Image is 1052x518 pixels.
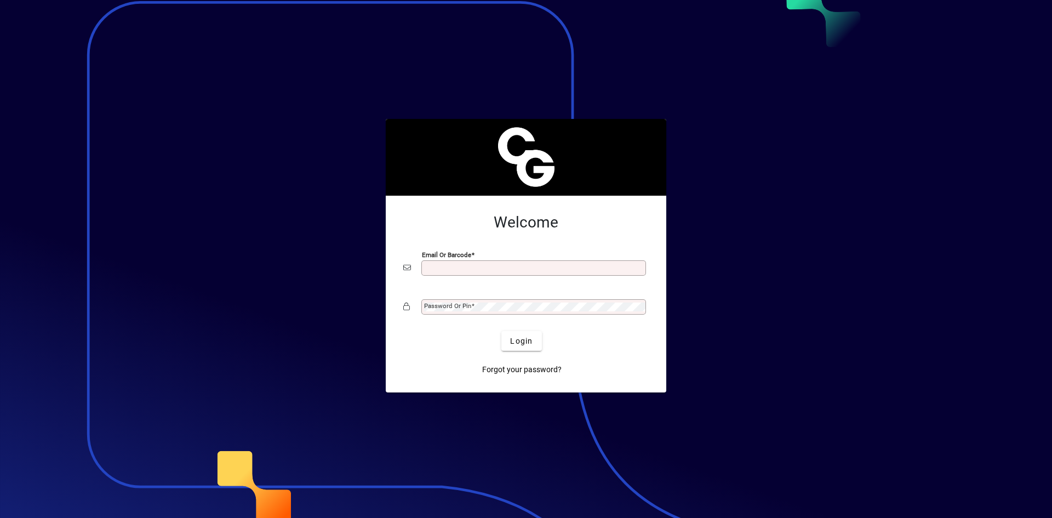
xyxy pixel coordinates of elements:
span: Login [510,335,533,347]
mat-label: Password or Pin [424,302,471,310]
span: Forgot your password? [482,364,562,375]
mat-label: Email or Barcode [422,251,471,259]
button: Login [501,331,541,351]
a: Forgot your password? [478,360,566,379]
h2: Welcome [403,213,649,232]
